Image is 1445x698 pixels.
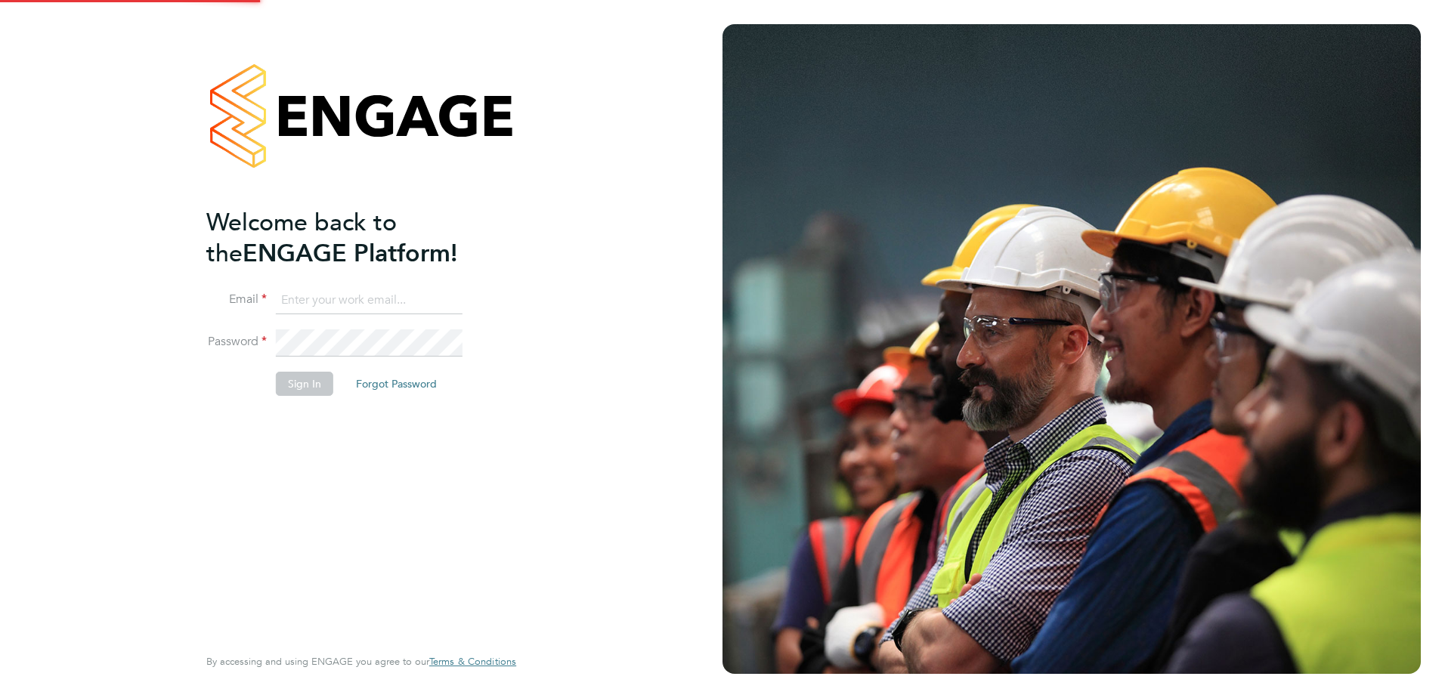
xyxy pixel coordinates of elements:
button: Sign In [276,372,333,396]
span: Welcome back to the [206,208,397,268]
button: Forgot Password [344,372,449,396]
span: Terms & Conditions [429,655,516,668]
input: Enter your work email... [276,287,463,314]
label: Password [206,334,267,350]
a: Terms & Conditions [429,656,516,668]
span: By accessing and using ENGAGE you agree to our [206,655,516,668]
h2: ENGAGE Platform! [206,207,501,269]
label: Email [206,292,267,307]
